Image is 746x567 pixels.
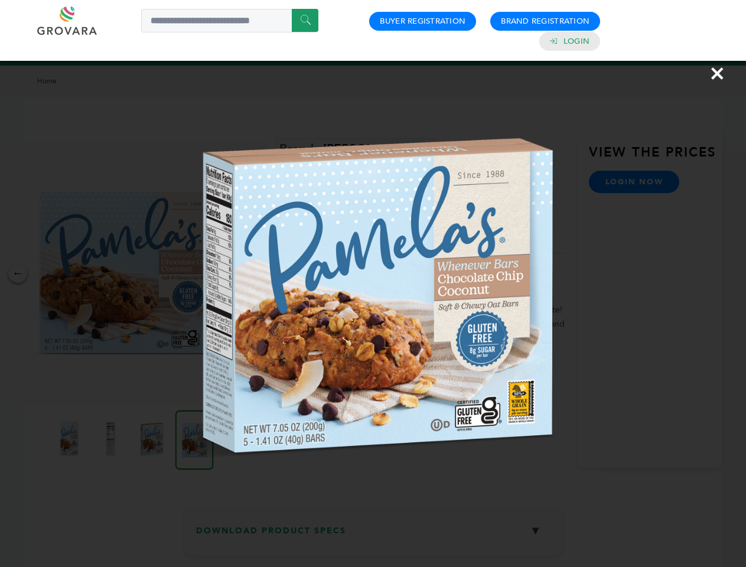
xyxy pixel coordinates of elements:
[563,36,589,47] a: Login
[380,16,465,27] a: Buyer Registration
[141,9,318,32] input: Search a product or brand...
[709,57,725,90] span: ×
[146,68,600,522] img: Image Preview
[501,16,589,27] a: Brand Registration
